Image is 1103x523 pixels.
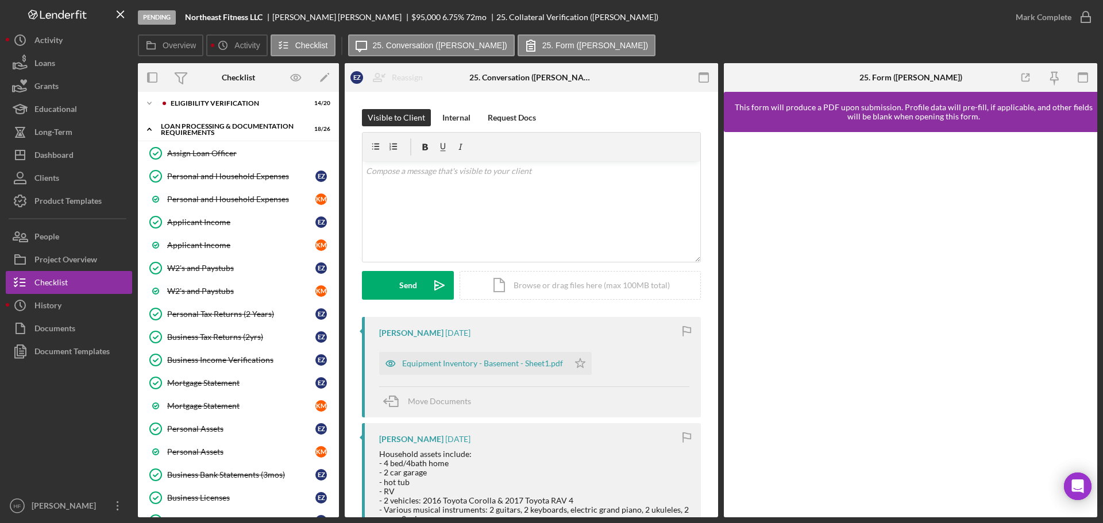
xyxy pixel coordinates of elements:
[408,396,471,406] span: Move Documents
[144,142,333,165] a: Assign Loan Officer
[411,12,441,22] span: $95,000
[442,13,464,22] div: 6.75 %
[350,71,363,84] div: E Z
[730,103,1097,121] div: This form will produce a PDF upon submission. Profile data will pre-fill, if applicable, and othe...
[315,308,327,320] div: E Z
[272,13,411,22] div: [PERSON_NAME] [PERSON_NAME]
[445,328,470,338] time: 2025-09-15 00:48
[315,354,327,366] div: E Z
[469,73,594,82] div: 25. Conversation ([PERSON_NAME])
[496,13,658,22] div: 25. Collateral Verification ([PERSON_NAME])
[310,100,330,107] div: 14 / 20
[315,423,327,435] div: E Z
[167,264,315,273] div: W2's and Paystubs
[392,66,423,89] div: Reassign
[1016,6,1071,29] div: Mark Complete
[234,41,260,50] label: Activity
[222,73,255,82] div: Checklist
[144,257,333,280] a: W2's and PaystubsEZ
[315,285,327,297] div: K M
[167,332,315,342] div: Business Tax Returns (2yrs)
[315,492,327,503] div: E Z
[399,271,417,300] div: Send
[445,435,470,444] time: 2025-08-19 16:09
[402,359,563,368] div: Equipment Inventory - Basement - Sheet1.pdf
[171,100,302,107] div: Eligibility Verification
[144,486,333,509] a: Business LicensesEZ
[442,109,470,126] div: Internal
[735,144,1087,506] iframe: Lenderfit form
[167,470,315,479] div: Business Bank Statements (3mos)
[144,463,333,486] a: Business Bank Statements (3mos)EZ
[315,331,327,343] div: E Z
[167,172,315,181] div: Personal and Household Expenses
[379,328,443,338] div: [PERSON_NAME]
[163,41,196,50] label: Overview
[482,109,542,126] button: Request Docs
[34,340,110,366] div: Document Templates
[144,371,333,394] a: Mortgage StatementEZ
[368,109,425,126] div: Visible to Client
[144,234,333,257] a: Applicant IncomeKM
[167,447,315,456] div: Personal Assets
[1004,6,1097,29] button: Mark Complete
[167,218,315,227] div: Applicant Income
[315,216,327,228] div: E Z
[348,34,515,56] button: 25. Conversation ([PERSON_NAME])
[29,494,103,520] div: [PERSON_NAME]
[345,66,434,89] button: EZReassign
[144,280,333,303] a: W2's and PaystubsKM
[144,303,333,326] a: Personal Tax Returns (2 Years)EZ
[144,188,333,211] a: Personal and Household ExpensesKM
[144,165,333,188] a: Personal and Household ExpensesEZ
[6,494,132,517] button: HF[PERSON_NAME]
[167,355,315,365] div: Business Income Verifications
[144,326,333,348] a: Business Tax Returns (2yrs)EZ
[379,352,592,375] button: Equipment Inventory - Basement - Sheet1.pdf
[14,503,21,509] text: HF
[144,211,333,234] a: Applicant IncomeEZ
[315,377,327,389] div: E Z
[185,13,263,22] b: Northeast Fitness LLC
[206,34,267,56] button: Activity
[167,195,315,204] div: Personal and Household Expenses
[167,493,315,502] div: Business Licenses
[6,340,132,363] button: Document Templates
[315,469,327,481] div: E Z
[1064,472,1092,500] div: Open Intercom Messenger
[167,401,315,410] div: Mortgage Statement
[859,73,962,82] div: 25. Form ([PERSON_NAME])
[315,400,327,412] div: K M
[138,10,176,25] div: Pending
[167,424,315,433] div: Personal Assets
[437,109,476,126] button: Internal
[271,34,335,56] button: Checklist
[466,13,487,22] div: 72 mo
